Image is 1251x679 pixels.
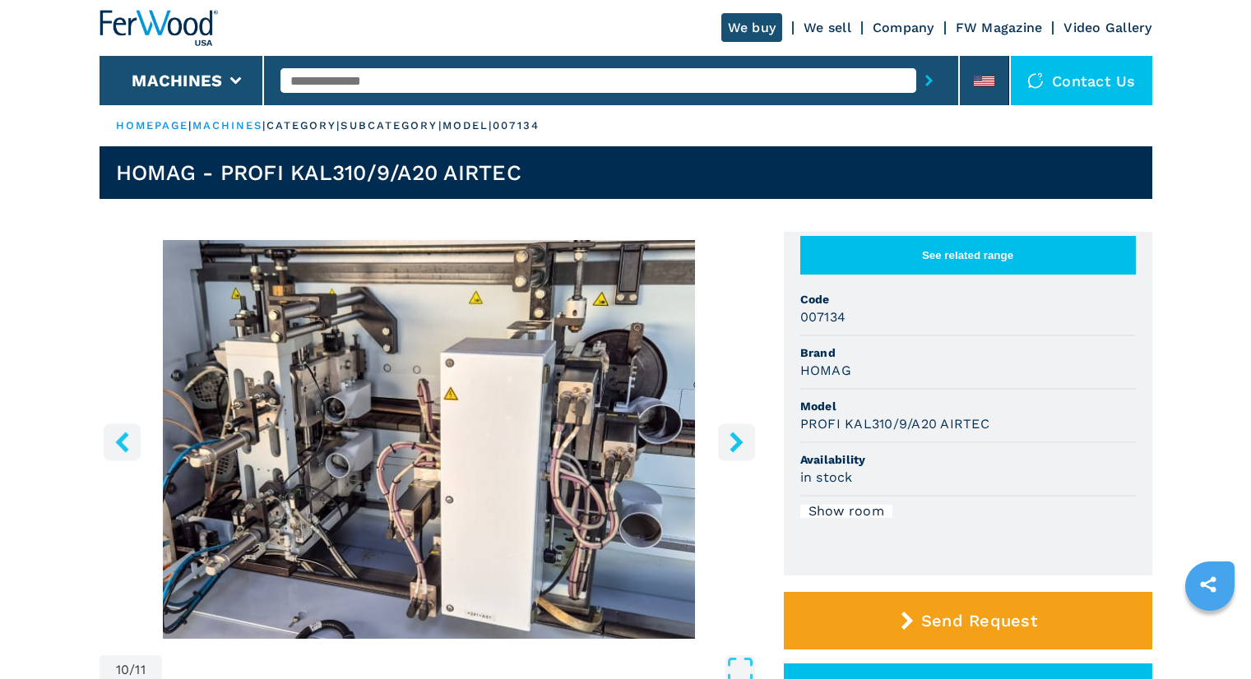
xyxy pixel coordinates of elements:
[1011,56,1152,105] div: Contact us
[1027,72,1044,89] img: Contact us
[800,291,1136,307] span: Code
[804,20,851,35] a: We sell
[493,118,540,133] p: 007134
[800,451,1136,468] span: Availability
[266,118,341,133] p: category |
[116,159,521,186] h1: HOMAG - PROFI KAL310/9/A20 AIRTEC
[800,344,1136,361] span: Brand
[721,13,783,42] a: We buy
[784,592,1152,649] button: Send Request
[1188,564,1229,605] a: sharethis
[800,361,851,380] h3: HOMAG
[800,414,989,433] h3: PROFI KAL310/9/A20 AIRTEC
[116,663,130,677] span: 10
[921,611,1037,630] span: Send Request
[104,423,141,460] button: left-button
[1181,605,1239,667] iframe: Chat
[192,119,263,132] a: machines
[956,20,1043,35] a: FW Magazine
[800,468,853,487] h3: in stock
[188,119,192,132] span: |
[116,119,189,132] a: HOMEPAGE
[800,398,1136,414] span: Model
[129,663,135,677] span: /
[442,118,493,133] p: model |
[262,119,266,132] span: |
[873,20,934,35] a: Company
[1063,20,1151,35] a: Video Gallery
[800,505,892,518] div: Show room
[100,240,759,639] img: Single Sided Edgebanders HOMAG PROFI KAL310/9/A20 AIRTEC
[135,663,146,677] span: 11
[718,423,755,460] button: right-button
[916,62,942,99] button: submit-button
[800,236,1136,275] button: See related range
[132,71,222,90] button: Machines
[100,10,218,46] img: Ferwood
[341,118,442,133] p: subcategory |
[800,307,846,326] h3: 007134
[100,240,759,639] div: Go to Slide 10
